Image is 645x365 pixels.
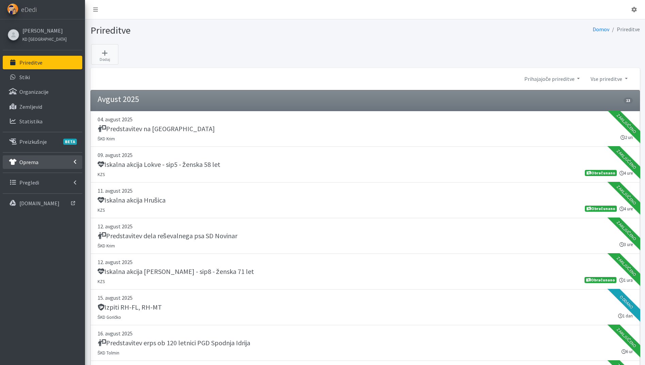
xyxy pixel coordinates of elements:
a: 15. avgust 2025 Izpiti RH-FL, RH-MT ŠKD Goričko 1 dan Oddano [90,290,640,325]
span: eDedi [21,4,37,15]
h5: Iskalna akcija Lokve - sip5 - ženska 58 let [98,160,220,169]
a: [DOMAIN_NAME] [3,196,82,210]
h5: Izpiti RH-FL, RH-MT [98,303,162,311]
h5: Predstavitev na [GEOGRAPHIC_DATA] [98,125,215,133]
a: Vse prireditve [585,72,633,86]
img: eDedi [7,3,18,15]
a: Stiki [3,70,82,84]
small: KZS [98,207,105,213]
span: Obračunano [585,206,616,212]
h5: Iskalna akcija [PERSON_NAME] - sip8 - ženska 71 let [98,267,254,276]
h5: Iskalna akcija Hrušica [98,196,166,204]
a: 11. avgust 2025 Iskalna akcija Hrušica KZS 4 ure Obračunano Zaključeno [90,182,640,218]
span: Obračunano [585,170,616,176]
p: Zemljevid [19,103,42,110]
a: Organizacije [3,85,82,99]
p: 12. avgust 2025 [98,222,633,230]
p: Pregledi [19,179,39,186]
p: 04. avgust 2025 [98,115,633,123]
a: 12. avgust 2025 Predstavitev dela reševalnega psa SD Novinar ŠKD Krim 3 ure Zaključeno [90,218,640,254]
a: 12. avgust 2025 Iskalna akcija [PERSON_NAME] - sip8 - ženska 71 let KZS 1 ura Obračunano Zaključeno [90,254,640,290]
p: 15. avgust 2025 [98,294,633,302]
h5: Predstavitev erps ob 120 letnici PGD Spodnja Idrija [98,339,250,347]
small: KD [GEOGRAPHIC_DATA] [22,36,67,42]
a: KD [GEOGRAPHIC_DATA] [22,35,67,43]
p: Organizacije [19,88,49,95]
h5: Predstavitev dela reševalnega psa SD Novinar [98,232,237,240]
p: Oprema [19,159,38,166]
a: Domov [593,26,609,33]
p: 16. avgust 2025 [98,329,633,337]
a: 09. avgust 2025 Iskalna akcija Lokve - sip5 - ženska 58 let KZS 4 ure Obračunano Zaključeno [90,147,640,182]
p: Prireditve [19,59,43,66]
a: Prireditve [3,56,82,69]
p: Stiki [19,74,30,81]
a: Statistika [3,115,82,128]
small: KZS [98,279,105,284]
span: BETA [63,139,77,145]
a: PreizkušnjeBETA [3,135,82,149]
small: ŠKD Goričko [98,314,121,320]
a: [PERSON_NAME] [22,27,67,35]
a: Pregledi [3,176,82,189]
small: ŠKD Krim [98,243,115,248]
a: Oprema [3,155,82,169]
a: Dodaj [91,44,118,65]
a: Prihajajoče prireditve [519,72,585,86]
small: ŠKD Tolmin [98,350,120,355]
p: 12. avgust 2025 [98,258,633,266]
p: Statistika [19,118,43,125]
a: 16. avgust 2025 Predstavitev erps ob 120 letnici PGD Spodnja Idrija ŠKD Tolmin 6 ur Zaključeno [90,325,640,361]
h1: Prireditve [90,24,363,36]
small: ŠKD Krim [98,136,115,141]
small: KZS [98,172,105,177]
p: 09. avgust 2025 [98,151,633,159]
p: Preizkušnje [19,138,47,145]
li: Prireditve [609,24,640,34]
a: Zemljevid [3,100,82,114]
h4: Avgust 2025 [98,94,139,104]
span: 13 [624,98,632,104]
span: Obračunano [584,277,616,283]
p: 11. avgust 2025 [98,187,633,195]
p: [DOMAIN_NAME] [19,200,60,207]
a: 04. avgust 2025 Predstavitev na [GEOGRAPHIC_DATA] ŠKD Krim 2 uri Zaključeno [90,111,640,147]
